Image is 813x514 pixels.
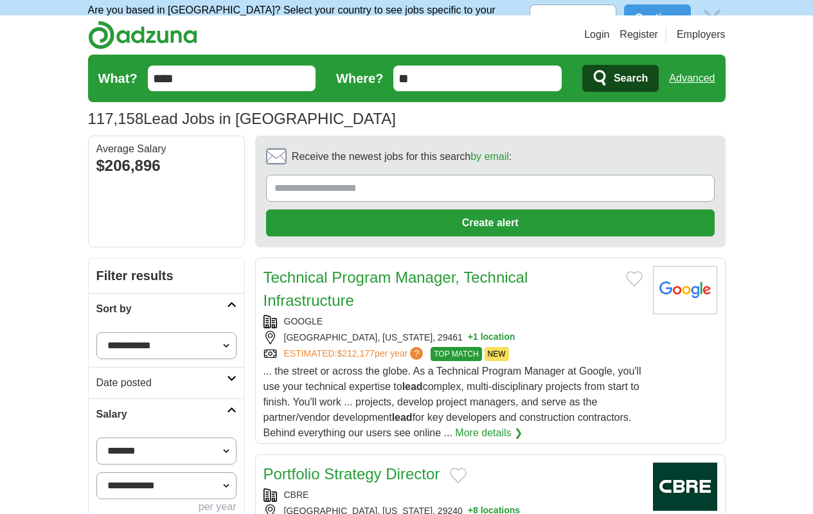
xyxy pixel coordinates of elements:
[264,331,643,344] div: [GEOGRAPHIC_DATA], [US_STATE], 29461
[624,4,690,31] button: Continue
[669,66,715,91] a: Advanced
[88,21,197,49] img: Adzuna logo
[89,293,244,324] a: Sort by
[88,110,396,127] h1: Lead Jobs in [GEOGRAPHIC_DATA]
[485,347,509,361] span: NEW
[392,412,413,423] strong: lead
[450,468,467,483] button: Add to favorite jobs
[264,465,440,483] a: Portfolio Strategy Director
[88,107,144,130] span: 117,158
[614,66,648,91] span: Search
[468,331,473,344] span: +
[582,65,659,92] button: Search
[284,347,426,361] a: ESTIMATED:$212,177per year?
[337,348,374,359] span: $212,177
[98,69,138,88] label: What?
[410,347,423,360] span: ?
[699,4,726,31] img: icon_close_no_bg.svg
[96,144,237,154] div: Average Salary
[88,3,530,33] p: Are you based in [GEOGRAPHIC_DATA]? Select your country to see jobs specific to your location.
[470,151,509,162] a: by email
[292,149,512,164] span: Receive the newest jobs for this search :
[431,347,481,361] span: TOP MATCH
[626,271,643,287] button: Add to favorite jobs
[89,258,244,293] h2: Filter results
[284,316,323,326] a: GOOGLE
[336,69,383,88] label: Where?
[89,398,244,430] a: Salary
[584,27,609,42] a: Login
[264,366,641,438] span: ... the street or across the globe. As a Technical Program Manager at Google, you'll use your tec...
[455,425,523,441] a: More details ❯
[264,269,528,309] a: Technical Program Manager, Technical Infrastructure
[96,375,227,391] h2: Date posted
[89,367,244,398] a: Date posted
[96,154,237,177] div: $206,896
[620,27,658,42] a: Register
[284,490,309,500] a: CBRE
[402,381,423,392] strong: lead
[677,27,726,42] a: Employers
[266,209,715,236] button: Create alert
[653,463,717,511] img: CBRE Group logo
[653,266,717,314] img: Google logo
[96,301,227,317] h2: Sort by
[468,331,515,344] button: +1 location
[96,407,227,422] h2: Salary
